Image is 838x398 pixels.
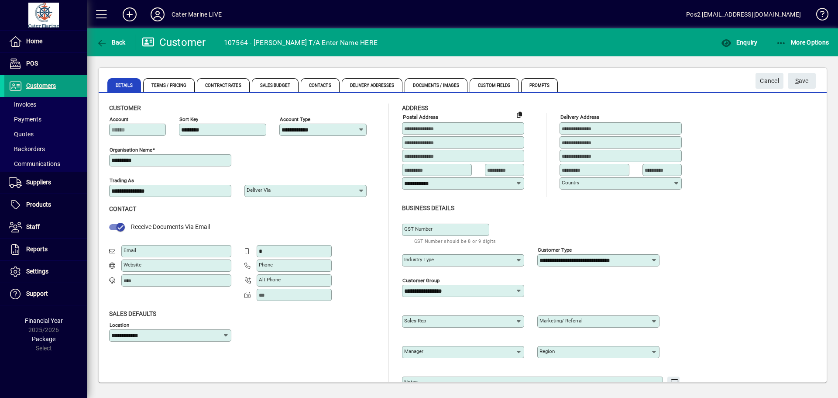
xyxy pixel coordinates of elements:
[4,156,87,171] a: Communications
[124,262,141,268] mat-label: Website
[402,204,454,211] span: Business details
[94,35,128,50] button: Back
[686,7,801,21] div: Pos2 [EMAIL_ADDRESS][DOMAIN_NAME]
[9,131,34,138] span: Quotes
[562,180,579,186] mat-label: Country
[116,7,144,22] button: Add
[32,336,55,343] span: Package
[9,101,36,108] span: Invoices
[110,147,152,153] mat-label: Organisation name
[4,194,87,216] a: Products
[96,39,126,46] span: Back
[107,78,141,92] span: Details
[259,262,273,268] mat-label: Phone
[795,74,809,88] span: ave
[109,104,141,111] span: Customer
[26,60,38,67] span: POS
[719,35,759,50] button: Enquiry
[252,78,299,92] span: Sales Budget
[402,277,440,283] mat-label: Customer group
[4,127,87,142] a: Quotes
[109,310,156,317] span: Sales defaults
[539,318,583,324] mat-label: Marketing/ Referral
[197,78,249,92] span: Contract Rates
[795,77,799,84] span: S
[9,145,45,152] span: Backorders
[124,247,136,253] mat-label: Email
[4,31,87,52] a: Home
[4,239,87,260] a: Reports
[402,104,428,111] span: Address
[9,116,41,123] span: Payments
[4,261,87,283] a: Settings
[4,112,87,127] a: Payments
[4,142,87,156] a: Backorders
[259,277,281,283] mat-label: Alt Phone
[342,78,403,92] span: Delivery Addresses
[26,268,48,275] span: Settings
[9,160,60,167] span: Communications
[179,116,198,122] mat-label: Sort key
[26,223,40,230] span: Staff
[774,35,831,50] button: More Options
[224,36,378,50] div: 107564 - [PERSON_NAME] T/A Enter Name HERE
[26,290,48,297] span: Support
[512,107,526,121] button: Copy to Delivery address
[110,177,134,183] mat-label: Trading as
[142,35,206,49] div: Customer
[405,78,467,92] span: Documents / Images
[26,201,51,208] span: Products
[172,7,222,21] div: Cater Marine LIVE
[521,78,558,92] span: Prompts
[721,39,757,46] span: Enquiry
[144,7,172,22] button: Profile
[4,216,87,238] a: Staff
[26,38,42,45] span: Home
[110,322,129,328] mat-label: Location
[760,74,779,88] span: Cancel
[404,379,418,385] mat-label: Notes
[470,78,519,92] span: Custom Fields
[143,78,195,92] span: Terms / Pricing
[25,317,63,324] span: Financial Year
[247,187,271,193] mat-label: Deliver via
[301,78,340,92] span: Contacts
[404,318,426,324] mat-label: Sales rep
[414,236,496,246] mat-hint: GST Number should be 8 or 9 digits
[776,39,829,46] span: More Options
[131,223,210,230] span: Receive Documents Via Email
[26,246,48,253] span: Reports
[404,348,423,354] mat-label: Manager
[810,2,827,30] a: Knowledge Base
[110,116,128,122] mat-label: Account
[26,82,56,89] span: Customers
[788,73,816,89] button: Save
[4,53,87,75] a: POS
[404,256,434,263] mat-label: Industry type
[4,283,87,305] a: Support
[87,35,135,50] app-page-header-button: Back
[4,97,87,112] a: Invoices
[109,205,136,212] span: Contact
[756,73,783,89] button: Cancel
[538,246,572,253] mat-label: Customer type
[4,172,87,194] a: Suppliers
[404,226,433,232] mat-label: GST Number
[26,179,51,186] span: Suppliers
[280,116,310,122] mat-label: Account Type
[539,348,555,354] mat-label: Region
